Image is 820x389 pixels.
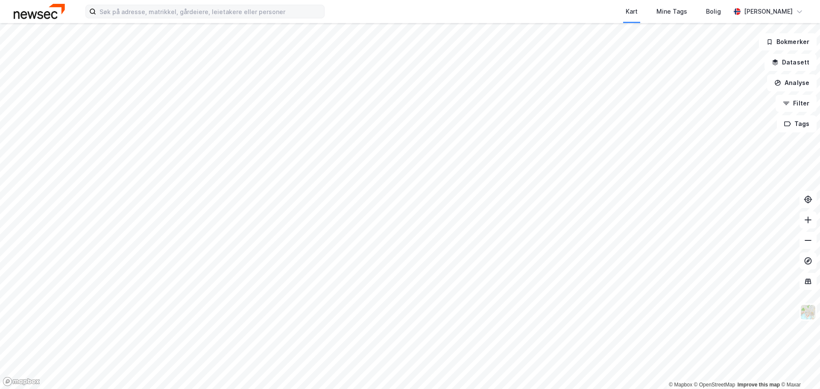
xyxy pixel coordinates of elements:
div: Bolig [706,6,721,17]
div: [PERSON_NAME] [744,6,793,17]
div: Kart [626,6,638,17]
input: Søk på adresse, matrikkel, gårdeiere, leietakere eller personer [96,5,324,18]
iframe: Chat Widget [777,348,820,389]
img: newsec-logo.f6e21ccffca1b3a03d2d.png [14,4,65,19]
div: Mine Tags [656,6,687,17]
